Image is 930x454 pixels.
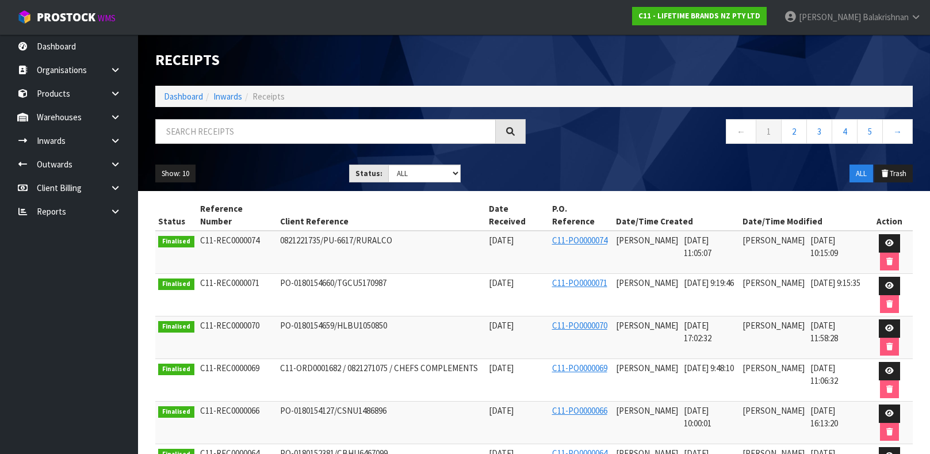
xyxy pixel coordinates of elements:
[200,363,259,373] span: C11-REC0000069
[857,119,883,144] a: 5
[866,200,913,231] th: Action
[155,119,496,144] input: Search receipts
[616,320,678,331] span: [PERSON_NAME]
[280,363,478,373] span: C11-ORD0001682 / 0821271075 / CHEFS COMPLEMENTS
[489,235,514,246] span: [DATE]
[832,119,858,144] a: 4
[277,200,487,231] th: Client Reference
[489,277,514,288] span: [DATE]
[552,405,607,416] a: C11-PO0000066
[37,10,95,25] span: ProStock
[781,119,807,144] a: 2
[155,200,197,231] th: Status
[155,165,196,183] button: Show: 10
[806,119,832,144] a: 3
[280,277,386,288] span: PO-0180154660/TGCU5170987
[200,405,259,416] span: C11-REC0000066
[158,406,194,418] span: Finalised
[810,405,838,428] span: [DATE] 16:13:20
[810,363,838,386] span: [DATE] 11:06:32
[280,235,392,246] span: 0821221735/PU-6617/RURALCO
[213,91,242,102] a: Inwards
[740,200,866,231] th: Date/Time Modified
[158,278,194,290] span: Finalised
[616,363,678,373] span: [PERSON_NAME]
[863,12,909,22] span: Balakrishnan
[543,119,913,147] nav: Page navigation
[756,119,782,144] a: 1
[280,405,386,416] span: PO-0180154127/CSNU1486896
[552,363,607,373] a: C11-PO0000069
[252,91,285,102] span: Receipts
[200,320,259,331] span: C11-REC0000070
[552,320,607,331] a: C11-PO0000070
[684,277,734,288] span: [DATE] 9:19:46
[552,235,607,246] a: C11-PO0000074
[810,235,838,258] span: [DATE] 10:15:09
[489,405,514,416] span: [DATE]
[810,277,860,288] span: [DATE] 9:15:35
[882,119,913,144] a: →
[613,200,740,231] th: Date/Time Created
[355,169,382,178] strong: Status:
[155,52,526,68] h1: Receipts
[552,277,607,288] a: C11-PO0000071
[638,11,760,21] strong: C11 - LIFETIME BRANDS NZ PTY LTD
[489,363,514,373] span: [DATE]
[200,235,259,246] span: C11-REC0000074
[684,320,711,343] span: [DATE] 17:02:32
[17,10,32,24] img: cube-alt.png
[810,320,838,343] span: [DATE] 11:58:28
[799,12,861,22] span: [PERSON_NAME]
[743,235,805,246] span: [PERSON_NAME]
[549,200,614,231] th: P.O. Reference
[98,13,116,24] small: WMS
[616,277,678,288] span: [PERSON_NAME]
[743,320,805,331] span: [PERSON_NAME]
[616,235,678,246] span: [PERSON_NAME]
[197,200,277,231] th: Reference Number
[164,91,203,102] a: Dashboard
[684,363,734,373] span: [DATE] 9:48:10
[200,277,259,288] span: C11-REC0000071
[486,200,549,231] th: Date Received
[489,320,514,331] span: [DATE]
[684,405,711,428] span: [DATE] 10:00:01
[158,364,194,375] span: Finalised
[684,235,711,258] span: [DATE] 11:05:07
[726,119,756,144] a: ←
[849,165,873,183] button: ALL
[743,277,805,288] span: [PERSON_NAME]
[280,320,387,331] span: PO-0180154659/HLBU1050850
[158,236,194,247] span: Finalised
[632,7,767,25] a: C11 - LIFETIME BRANDS NZ PTY LTD
[743,405,805,416] span: [PERSON_NAME]
[616,405,678,416] span: [PERSON_NAME]
[743,363,805,373] span: [PERSON_NAME]
[158,321,194,333] span: Finalised
[874,165,913,183] button: Trash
